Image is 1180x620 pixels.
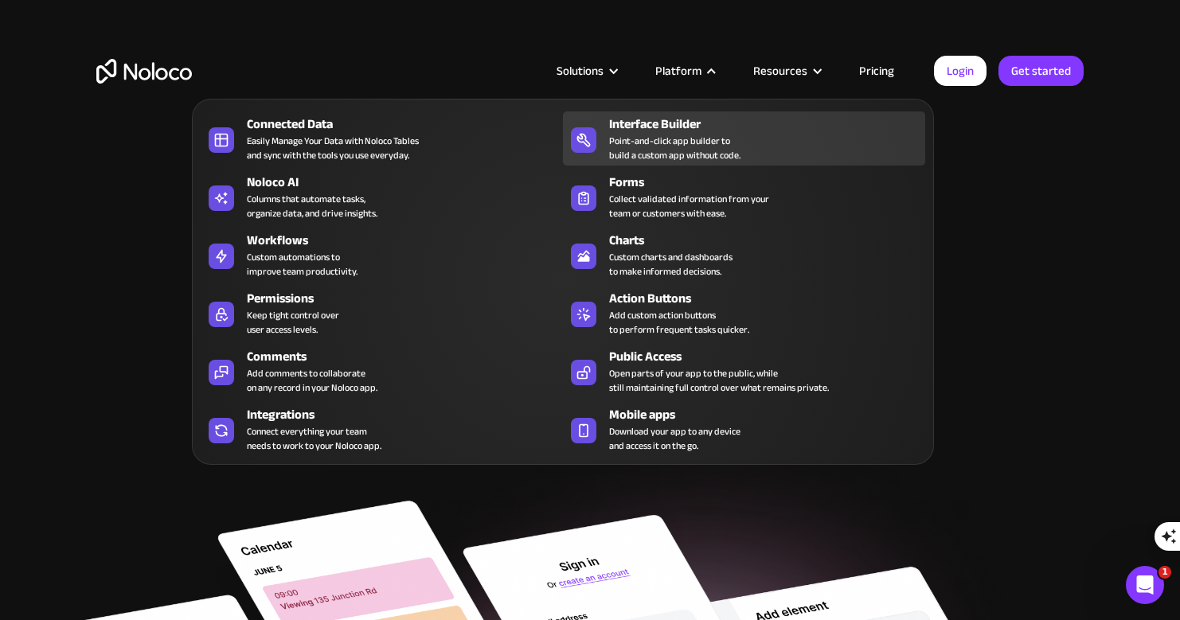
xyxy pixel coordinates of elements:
[247,347,570,366] div: Comments
[635,60,733,81] div: Platform
[609,366,829,395] div: Open parts of your app to the public, while still maintaining full control over what remains priv...
[247,134,419,162] div: Easily Manage Your Data with Noloco Tables and sync with the tools you use everyday.
[201,170,563,224] a: Noloco AIColumns that automate tasks,organize data, and drive insights.
[563,170,925,224] a: FormsCollect validated information from yourteam or customers with ease.
[247,405,570,424] div: Integrations
[247,366,377,395] div: Add comments to collaborate on any record in your Noloco app.
[733,60,839,81] div: Resources
[609,424,740,453] span: Download your app to any device and access it on the go.
[563,344,925,398] a: Public AccessOpen parts of your app to the public, whilestill maintaining full control over what ...
[557,60,604,81] div: Solutions
[655,60,701,81] div: Platform
[609,289,932,308] div: Action Buttons
[563,111,925,166] a: Interface BuilderPoint-and-click app builder tobuild a custom app without code.
[753,60,807,81] div: Resources
[201,111,563,166] a: Connected DataEasily Manage Your Data with Noloco Tablesand sync with the tools you use everyday.
[247,424,381,453] div: Connect everything your team needs to work to your Noloco app.
[609,308,749,337] div: Add custom action buttons to perform frequent tasks quicker.
[247,173,570,192] div: Noloco AI
[96,164,1084,291] h2: Business Apps for Teams
[201,402,563,456] a: IntegrationsConnect everything your teamneeds to work to your Noloco app.
[609,347,932,366] div: Public Access
[247,231,570,250] div: Workflows
[839,60,914,81] a: Pricing
[609,405,932,424] div: Mobile apps
[609,231,932,250] div: Charts
[609,115,932,134] div: Interface Builder
[609,134,740,162] div: Point-and-click app builder to build a custom app without code.
[998,56,1084,86] a: Get started
[609,192,769,220] div: Collect validated information from your team or customers with ease.
[247,308,339,337] div: Keep tight control over user access levels.
[537,60,635,81] div: Solutions
[563,286,925,340] a: Action ButtonsAdd custom action buttonsto perform frequent tasks quicker.
[201,344,563,398] a: CommentsAdd comments to collaborateon any record in your Noloco app.
[247,192,377,220] div: Columns that automate tasks, organize data, and drive insights.
[192,76,934,465] nav: Platform
[563,402,925,456] a: Mobile appsDownload your app to any deviceand access it on the go.
[247,115,570,134] div: Connected Data
[609,173,932,192] div: Forms
[563,228,925,282] a: ChartsCustom charts and dashboardsto make informed decisions.
[247,250,358,279] div: Custom automations to improve team productivity.
[609,250,733,279] div: Custom charts and dashboards to make informed decisions.
[1126,566,1164,604] iframe: Intercom live chat
[96,59,192,84] a: home
[201,286,563,340] a: PermissionsKeep tight control overuser access levels.
[934,56,987,86] a: Login
[247,289,570,308] div: Permissions
[201,228,563,282] a: WorkflowsCustom automations toimprove team productivity.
